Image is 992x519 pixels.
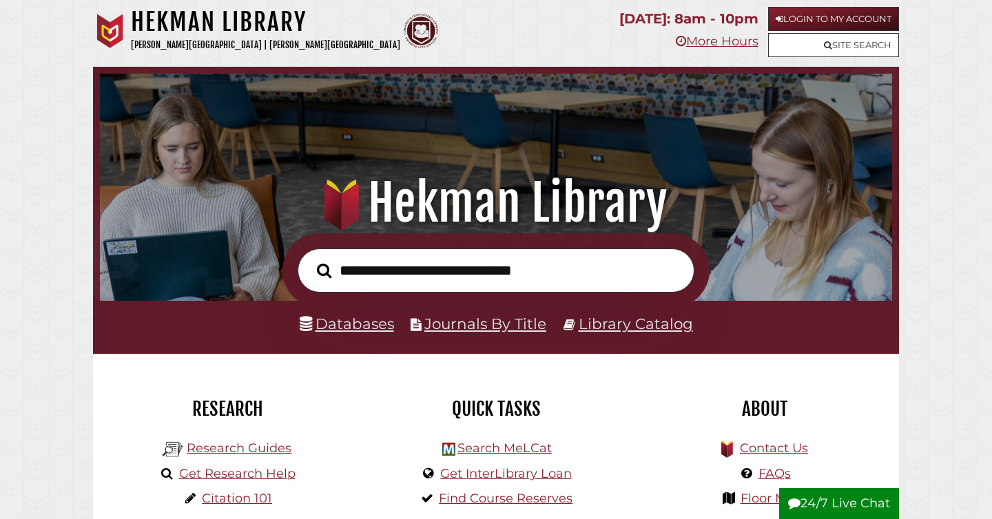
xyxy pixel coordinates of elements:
h2: Quick Tasks [372,397,620,421]
h2: Research [103,397,351,421]
h1: Hekman Library [115,173,878,233]
img: Calvin University [93,14,127,48]
p: [PERSON_NAME][GEOGRAPHIC_DATA] | [PERSON_NAME][GEOGRAPHIC_DATA] [131,37,400,53]
a: Search MeLCat [457,441,552,456]
a: Site Search [768,33,899,57]
img: Calvin Theological Seminary [404,14,438,48]
a: Login to My Account [768,7,899,31]
a: Get InterLibrary Loan [440,466,572,481]
a: FAQs [758,466,791,481]
a: Find Course Reserves [439,491,572,506]
a: Citation 101 [202,491,272,506]
img: Hekman Library Logo [163,439,183,460]
a: Databases [300,315,394,332]
a: More Hours [676,34,758,49]
a: Library Catalog [579,315,693,332]
a: Floor Maps [741,491,809,506]
a: Contact Us [740,441,808,456]
button: Search [310,259,338,282]
a: Research Guides [187,441,291,456]
h2: About [641,397,889,421]
a: Journals By Title [424,315,546,332]
a: Get Research Help [179,466,296,481]
i: Search [317,262,331,278]
p: [DATE]: 8am - 10pm [619,7,758,31]
img: Hekman Library Logo [442,443,455,456]
h1: Hekman Library [131,7,400,37]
